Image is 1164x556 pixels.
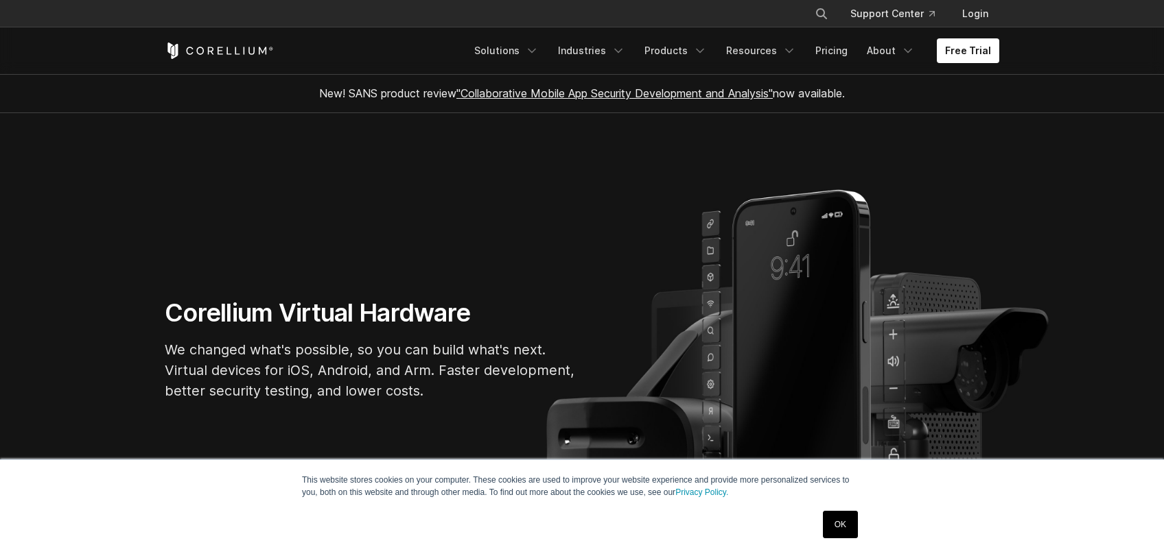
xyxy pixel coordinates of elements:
a: Corellium Home [165,43,274,59]
a: About [859,38,923,63]
p: This website stores cookies on your computer. These cookies are used to improve your website expe... [302,474,862,498]
a: Resources [718,38,804,63]
div: Navigation Menu [466,38,999,63]
a: Pricing [807,38,856,63]
a: "Collaborative Mobile App Security Development and Analysis" [456,86,773,100]
div: Navigation Menu [798,1,999,26]
a: Login [951,1,999,26]
a: Support Center [839,1,946,26]
button: Search [809,1,834,26]
span: New! SANS product review now available. [319,86,845,100]
a: Industries [550,38,633,63]
a: Products [636,38,715,63]
a: Solutions [466,38,547,63]
p: We changed what's possible, so you can build what's next. Virtual devices for iOS, Android, and A... [165,339,577,401]
a: Privacy Policy. [675,487,728,497]
a: OK [823,511,858,538]
a: Free Trial [937,38,999,63]
h1: Corellium Virtual Hardware [165,298,577,328]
